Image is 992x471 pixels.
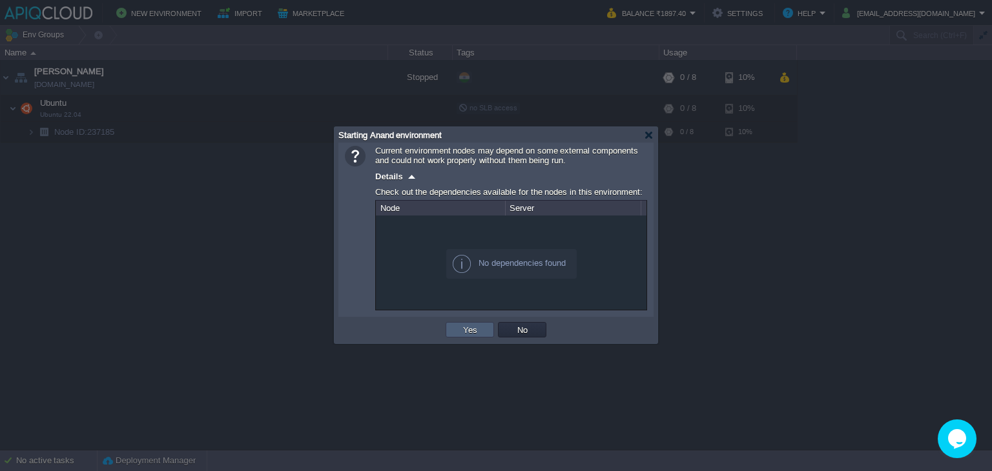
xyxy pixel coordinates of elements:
[338,130,442,140] span: Starting Anand environment
[375,184,647,200] div: Check out the dependencies available for the nodes in this environment:
[377,201,505,215] div: Node
[506,201,641,215] div: Server
[375,172,403,181] span: Details
[446,249,577,279] div: No dependencies found
[459,324,481,336] button: Yes
[938,419,979,458] iframe: chat widget
[375,146,638,165] span: Current environment nodes may depend on some external components and could not work properly with...
[513,324,532,336] button: No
